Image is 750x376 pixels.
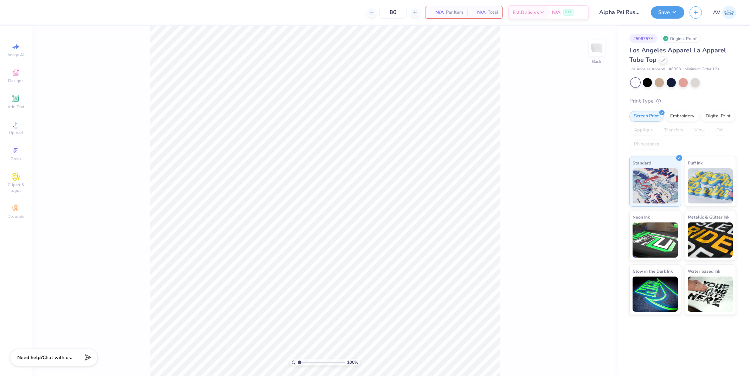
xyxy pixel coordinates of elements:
img: Aargy Velasco [722,6,736,19]
span: Neon Ink [633,213,650,221]
span: Glow in the Dark Ink [633,267,673,275]
span: Est. Delivery [513,9,539,16]
span: Metallic & Glitter Ink [688,213,729,221]
div: Digital Print [701,111,735,122]
div: Screen Print [629,111,664,122]
span: N/A [552,9,560,16]
div: Vinyl [690,125,710,136]
img: Water based Ink [688,277,733,312]
span: Upload [9,130,23,136]
div: Foil [712,125,728,136]
span: Per Item [446,9,463,16]
img: Standard [633,168,678,203]
strong: Need help? [17,354,43,361]
div: Back [592,58,601,65]
span: Los Angeles Apparel La Apparel Tube Top [629,46,726,64]
input: Untitled Design [594,5,646,19]
span: Greek [11,156,21,162]
span: N/A [430,9,444,16]
input: – – [379,6,407,19]
span: Puff Ink [688,159,703,167]
div: # 506757A [629,34,658,43]
span: Minimum Order: 12 + [685,66,720,72]
span: Total [488,9,498,16]
span: Chat with us. [43,354,72,361]
img: Back [590,41,604,55]
span: Image AI [8,52,24,58]
span: Water based Ink [688,267,720,275]
div: Rhinestones [629,139,664,150]
img: Metallic & Glitter Ink [688,222,733,258]
img: Puff Ink [688,168,733,203]
span: Los Angeles Apparel [629,66,665,72]
a: AV [713,6,736,19]
span: FREE [565,10,572,15]
button: Save [651,6,684,19]
div: Applique [629,125,658,136]
span: Decorate [7,214,24,219]
img: Glow in the Dark Ink [633,277,678,312]
span: AV [713,8,720,17]
div: Original Proof [661,34,700,43]
span: Add Text [7,104,24,110]
span: Standard [633,159,651,167]
span: Designs [8,78,24,84]
span: # 8393 [669,66,681,72]
span: 100 % [347,359,358,365]
span: Clipart & logos [4,182,28,193]
img: Neon Ink [633,222,678,258]
div: Print Type [629,97,736,105]
span: N/A [472,9,486,16]
div: Embroidery [666,111,699,122]
div: Transfers [660,125,688,136]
